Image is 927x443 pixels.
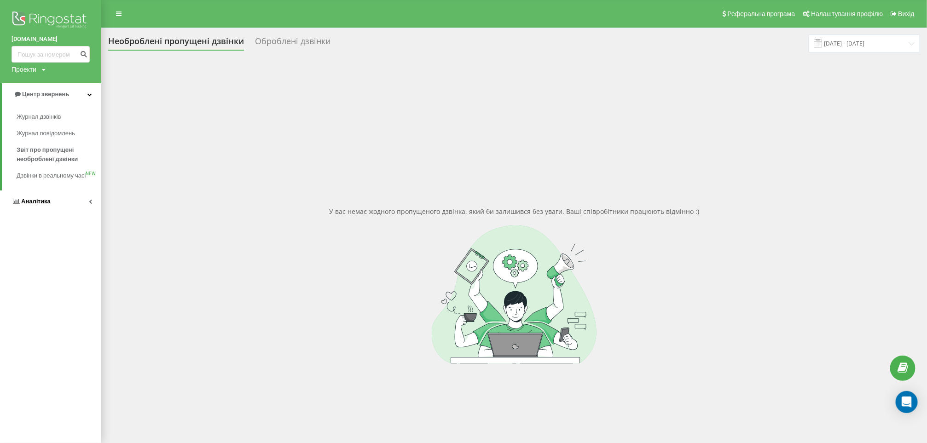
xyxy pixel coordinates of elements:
a: Звіт про пропущені необроблені дзвінки [17,142,101,167]
div: Open Intercom Messenger [896,391,918,413]
span: Вихід [898,10,915,17]
span: Журнал дзвінків [17,112,61,121]
input: Пошук за номером [12,46,90,63]
span: Налаштування профілю [811,10,883,17]
a: [DOMAIN_NAME] [12,35,90,44]
a: Дзвінки в реальному часіNEW [17,167,101,184]
span: Дзвінки в реальному часі [17,171,86,180]
span: Центр звернень [22,91,69,98]
span: Аналiтика [21,198,51,205]
span: Журнал повідомлень [17,129,75,138]
div: Проекти [12,65,36,74]
div: Оброблені дзвінки [255,36,330,51]
span: Звіт про пропущені необроблені дзвінки [17,145,97,164]
a: Журнал повідомлень [17,125,101,142]
img: Ringostat logo [12,9,90,32]
span: Реферальна програма [728,10,795,17]
a: Центр звернень [2,83,101,105]
div: Необроблені пропущені дзвінки [108,36,244,51]
a: Журнал дзвінків [17,109,101,125]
